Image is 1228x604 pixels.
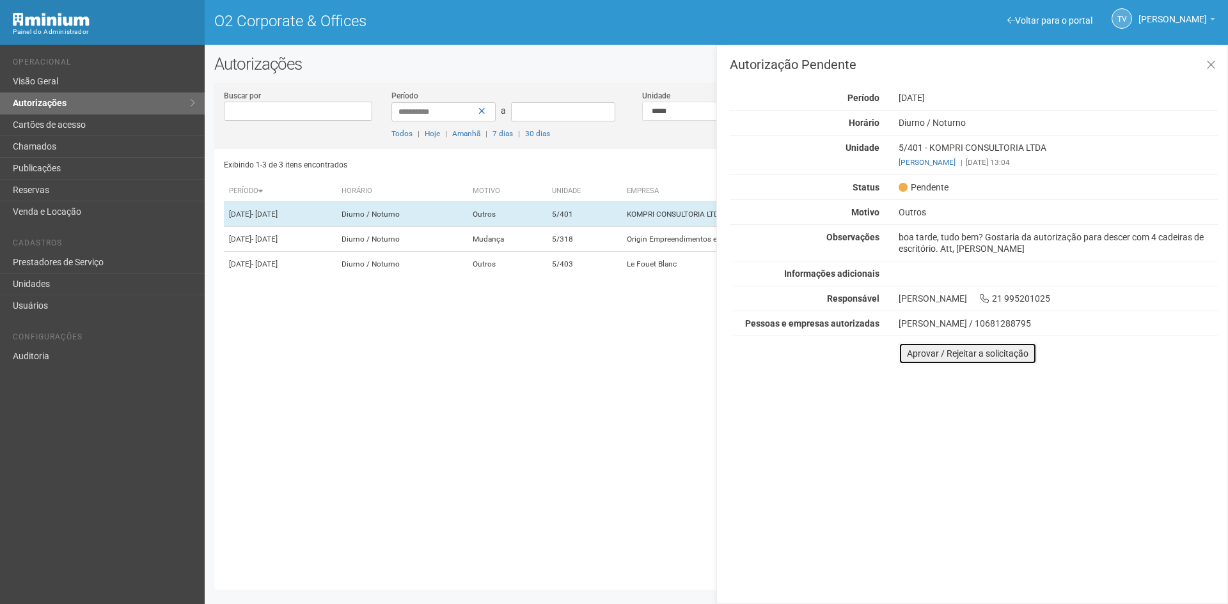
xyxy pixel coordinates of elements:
td: Mudança [468,227,547,252]
a: Todos [391,129,413,138]
div: Outros [889,206,1227,218]
td: Diurno / Noturno [336,252,468,277]
li: Operacional [13,58,195,71]
strong: Motivo [851,207,879,217]
th: Unidade [547,181,622,202]
td: 5/318 [547,227,622,252]
td: Outros [468,202,547,227]
label: Período [391,90,418,102]
td: [DATE] [224,202,336,227]
span: - [DATE] [251,235,278,244]
div: 5/401 - KOMPRI CONSULTORIA LTDA [889,142,1227,168]
strong: Observações [826,232,879,242]
td: [DATE] [224,252,336,277]
div: [DATE] [889,92,1227,104]
td: Origin Empreendimentos e Participações [622,227,906,252]
img: Minium [13,13,90,26]
strong: Pessoas e empresas autorizadas [745,318,879,329]
label: Buscar por [224,90,261,102]
h1: O2 Corporate & Offices [214,13,707,29]
button: Aprovar / Rejeitar a solicitação [899,343,1037,364]
div: [DATE] 13:04 [899,157,1218,168]
span: | [518,129,520,138]
th: Motivo [468,181,547,202]
a: Amanhã [452,129,480,138]
td: Outros [468,252,547,277]
th: Período [224,181,336,202]
span: | [445,129,447,138]
td: 5/401 [547,202,622,227]
h3: Autorização Pendente [730,58,1218,71]
div: [PERSON_NAME] / 10681288795 [899,318,1218,329]
strong: Informações adicionais [784,268,879,279]
span: | [961,158,963,167]
span: - [DATE] [251,259,278,268]
a: [PERSON_NAME] [1138,16,1215,26]
strong: Período [847,93,879,103]
strong: Responsável [827,293,879,304]
div: Painel do Administrador [13,26,195,38]
strong: Status [853,182,879,192]
span: Thayane Vasconcelos Torres [1138,2,1207,24]
a: Hoje [425,129,440,138]
a: TV [1112,8,1132,29]
td: Le Fouet Blanc [622,252,906,277]
a: [PERSON_NAME] [899,158,956,167]
strong: Horário [849,118,879,128]
td: Diurno / Noturno [336,202,468,227]
span: | [485,129,487,138]
a: Voltar para o portal [1007,15,1092,26]
td: [DATE] [224,227,336,252]
td: KOMPRI CONSULTORIA LTDA [622,202,906,227]
li: Configurações [13,332,195,346]
span: | [418,129,420,138]
h2: Autorizações [214,54,1218,74]
span: - [DATE] [251,210,278,219]
th: Empresa [622,181,906,202]
div: Diurno / Noturno [889,117,1227,128]
span: a [501,105,506,116]
div: Exibindo 1-3 de 3 itens encontrados [224,155,712,174]
div: [PERSON_NAME] 21 995201025 [889,293,1227,304]
a: 7 dias [492,129,513,138]
span: Pendente [899,182,949,193]
td: Diurno / Noturno [336,227,468,252]
th: Horário [336,181,468,202]
li: Cadastros [13,238,195,252]
label: Unidade [642,90,670,102]
strong: Unidade [846,143,879,153]
td: 5/403 [547,252,622,277]
a: 30 dias [525,129,550,138]
div: boa tarde, tudo bem? Gostaria da autorização para descer com 4 cadeiras de escritório. Att, [PERS... [889,231,1227,254]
